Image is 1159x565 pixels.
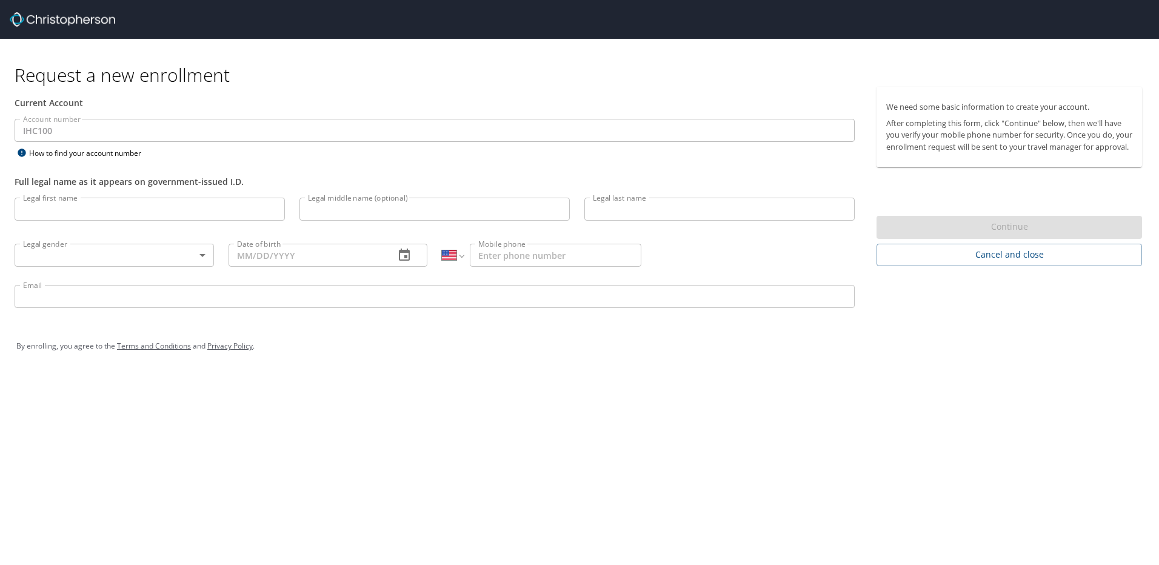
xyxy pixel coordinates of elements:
[117,341,191,351] a: Terms and Conditions
[877,244,1142,266] button: Cancel and close
[16,331,1143,361] div: By enrolling, you agree to the and .
[15,63,1152,87] h1: Request a new enrollment
[886,101,1132,113] p: We need some basic information to create your account.
[15,244,214,267] div: ​
[10,12,115,27] img: cbt logo
[15,96,855,109] div: Current Account
[207,341,253,351] a: Privacy Policy
[15,145,166,161] div: How to find your account number
[15,175,855,188] div: Full legal name as it appears on government-issued I.D.
[886,247,1132,262] span: Cancel and close
[470,244,641,267] input: Enter phone number
[229,244,386,267] input: MM/DD/YYYY
[886,118,1132,153] p: After completing this form, click "Continue" below, then we'll have you verify your mobile phone ...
